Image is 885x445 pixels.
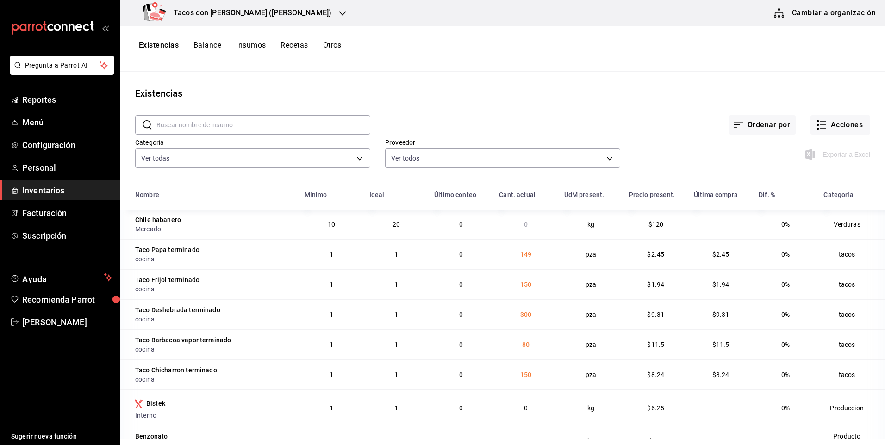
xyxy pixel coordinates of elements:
span: $1.94 [647,281,664,288]
span: $120 [648,221,664,228]
span: 0% [781,311,790,318]
a: Pregunta a Parrot AI [6,67,114,77]
div: Mínimo [305,191,327,198]
button: Recetas [280,41,308,56]
span: 1 [394,311,398,318]
div: cocina [135,375,293,384]
td: tacos [818,269,885,299]
span: [PERSON_NAME] [22,316,112,328]
div: Benzonato [135,432,168,441]
span: 0% [781,437,790,445]
span: 150 [520,281,531,288]
button: Pregunta a Parrot AI [10,56,114,75]
div: cocina [135,315,293,324]
span: 1 [394,371,398,378]
span: 0 [524,221,528,228]
td: pza [559,239,623,269]
button: Balance [193,41,221,56]
div: Cant. actual [499,191,536,198]
div: cocina [135,254,293,264]
span: 1 [394,341,398,348]
span: 149 [520,251,531,258]
span: 80 [522,341,530,348]
button: Existencias [139,41,179,56]
span: Inventarios [22,184,112,197]
span: 0% [781,281,790,288]
td: pza [559,329,623,359]
td: pza [559,299,623,329]
span: 1 [394,251,398,258]
span: $8.24 [712,371,729,378]
span: Configuración [22,139,112,151]
td: pza [559,359,623,389]
span: Ver todos [391,154,419,163]
span: 0% [781,251,790,258]
td: tacos [818,299,885,329]
span: 1 [394,404,398,412]
div: cocina [135,345,293,354]
button: Ordenar por [729,115,796,135]
span: Reportes [22,93,112,106]
span: 1 [330,311,333,318]
label: Proveedor [385,139,620,146]
span: 0 [459,251,463,258]
button: Acciones [810,115,870,135]
span: 1 [394,437,398,445]
span: 0 [459,341,463,348]
span: 20 [393,221,400,228]
td: tacos [818,239,885,269]
span: $2.45 [712,251,729,258]
span: 0% [781,371,790,378]
span: $6.25 [647,404,664,412]
span: 0 [459,221,463,228]
span: $11.5 [712,341,729,348]
span: 0 [459,404,463,412]
span: $1.94 [712,281,729,288]
div: Bistek [146,399,165,408]
span: 1 [394,281,398,288]
span: $9.31 [647,311,664,318]
div: cocina [135,284,293,294]
div: Dif. % [759,191,775,198]
div: Último conteo [434,191,476,198]
span: 1 [330,437,333,445]
td: kg [559,210,623,239]
td: tacos [818,329,885,359]
span: Ayuda [22,272,100,283]
span: Menú [22,116,112,129]
td: pza [559,269,623,299]
span: 150 [520,371,531,378]
span: 0 [524,404,528,412]
span: 300 [520,311,531,318]
span: 0% [781,341,790,348]
button: Insumos [236,41,266,56]
div: Taco Chicharron terminado [135,365,217,375]
span: 0% [781,404,790,412]
div: Última compra [694,191,738,198]
div: Taco Papa terminado [135,245,199,254]
div: Categoría [823,191,853,198]
span: 0 [459,281,463,288]
span: 1 [330,371,333,378]
div: Mercado [135,224,293,234]
span: $8.24 [647,371,664,378]
span: 0% [781,221,790,228]
button: open_drawer_menu [102,24,109,31]
span: 0 [459,437,463,445]
td: tacos [818,359,885,389]
div: navigation tabs [139,41,342,56]
span: Facturación [22,207,112,219]
span: Pregunta a Parrot AI [25,61,100,70]
span: 1 [330,404,333,412]
span: 0 [524,437,528,445]
td: Produccion [818,389,885,426]
div: Taco Barbacoa vapor terminado [135,335,231,345]
span: Ver todas [141,154,169,163]
span: $9.31 [712,311,729,318]
span: Suscripción [22,229,112,242]
span: 1 [330,281,333,288]
div: Taco Deshebrada terminado [135,305,220,315]
span: $190 [648,437,664,445]
td: Verduras [818,210,885,239]
span: 10 [328,221,335,228]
